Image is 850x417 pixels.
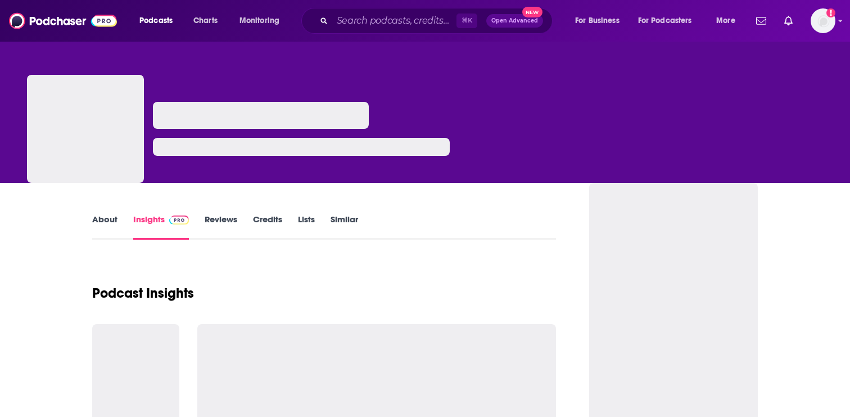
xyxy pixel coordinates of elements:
[638,13,692,29] span: For Podcasters
[186,12,224,30] a: Charts
[92,214,117,240] a: About
[239,13,279,29] span: Monitoring
[332,12,456,30] input: Search podcasts, credits, & more...
[486,14,543,28] button: Open AdvancedNew
[92,285,194,302] h1: Podcast Insights
[232,12,294,30] button: open menu
[132,12,187,30] button: open menu
[298,214,315,240] a: Lists
[169,216,189,225] img: Podchaser Pro
[193,13,218,29] span: Charts
[811,8,835,33] img: User Profile
[631,12,708,30] button: open menu
[780,11,797,30] a: Show notifications dropdown
[708,12,749,30] button: open menu
[205,214,237,240] a: Reviews
[253,214,282,240] a: Credits
[567,12,634,30] button: open menu
[716,13,735,29] span: More
[331,214,358,240] a: Similar
[811,8,835,33] button: Show profile menu
[9,10,117,32] img: Podchaser - Follow, Share and Rate Podcasts
[139,13,173,29] span: Podcasts
[752,11,771,30] a: Show notifications dropdown
[811,8,835,33] span: Logged in as oliviaschaefers
[133,214,189,240] a: InsightsPodchaser Pro
[826,8,835,17] svg: Add a profile image
[312,8,563,34] div: Search podcasts, credits, & more...
[456,14,477,28] span: ⌘ K
[575,13,620,29] span: For Business
[522,7,542,17] span: New
[491,18,538,24] span: Open Advanced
